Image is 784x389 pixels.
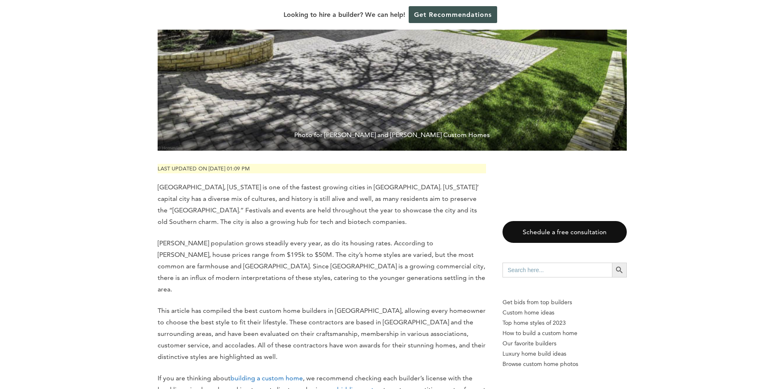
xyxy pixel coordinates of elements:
[503,221,627,243] a: Schedule a free consultation
[503,338,627,349] a: Our favorite builders
[503,318,627,328] a: Top home styles of 2023
[409,6,497,23] a: Get Recommendations
[158,164,486,173] p: Last updated on [DATE] 01:09 pm
[158,123,627,151] span: Photo for [PERSON_NAME] and [PERSON_NAME] Custom Homes
[503,328,627,338] a: How to build a custom home
[158,183,479,226] span: [GEOGRAPHIC_DATA], [US_STATE] is one of the fastest growing cities in [GEOGRAPHIC_DATA]. [US_STAT...
[743,348,774,379] iframe: Drift Widget Chat Controller
[158,239,485,293] span: [PERSON_NAME] population grows steadily every year, as do its housing rates. According to [PERSON...
[158,307,486,361] span: This article has compiled the best custom home builders in [GEOGRAPHIC_DATA], allowing every home...
[503,307,627,318] a: Custom home ideas
[503,263,612,277] input: Search here...
[503,297,627,307] p: Get bids from top builders
[230,374,303,382] a: building a custom home
[615,266,624,275] svg: Search
[503,359,627,369] a: Browse custom home photos
[503,349,627,359] a: Luxury home build ideas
